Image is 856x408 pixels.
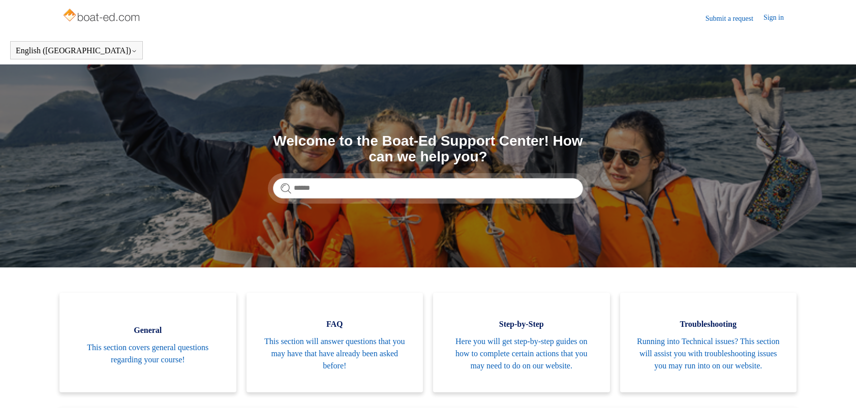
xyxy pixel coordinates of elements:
span: General [75,324,221,336]
span: Here you will get step-by-step guides on how to complete certain actions that you may need to do ... [448,335,595,372]
a: FAQ This section will answer questions that you may have that have already been asked before! [247,293,423,392]
a: Step-by-Step Here you will get step-by-step guides on how to complete certain actions that you ma... [433,293,610,392]
a: Troubleshooting Running into Technical issues? This section will assist you with troubleshooting ... [620,293,797,392]
img: Boat-Ed Help Center home page [62,6,143,26]
span: Troubleshooting [635,318,782,330]
a: Sign in [763,12,794,24]
a: Submit a request [706,13,763,24]
input: Search [273,178,583,198]
span: This section will answer questions that you may have that have already been asked before! [262,335,408,372]
h1: Welcome to the Boat-Ed Support Center! How can we help you? [273,133,583,165]
a: General This section covers general questions regarding your course! [59,293,236,392]
span: This section covers general questions regarding your course! [75,342,221,366]
button: English ([GEOGRAPHIC_DATA]) [16,46,137,55]
span: Step-by-Step [448,318,595,330]
span: Running into Technical issues? This section will assist you with troubleshooting issues you may r... [635,335,782,372]
span: FAQ [262,318,408,330]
